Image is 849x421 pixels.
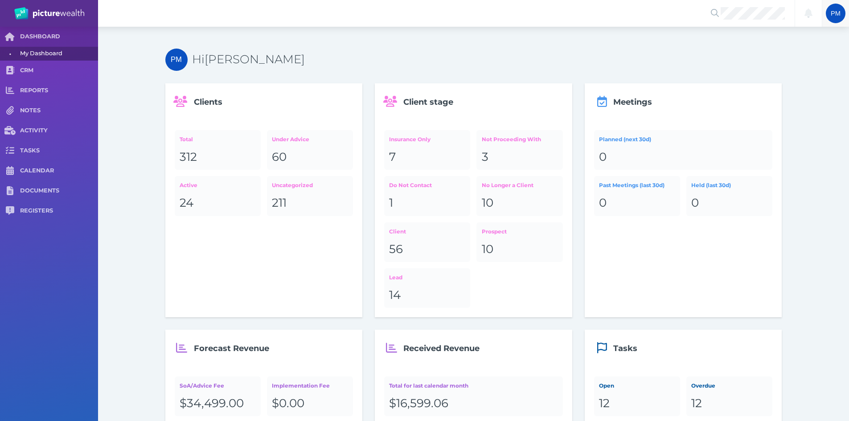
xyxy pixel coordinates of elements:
[482,242,558,257] div: 10
[482,136,541,143] span: Not Proceeding With
[272,196,348,211] div: 211
[272,136,309,143] span: Under Advice
[20,87,98,94] span: REPORTS
[180,396,256,411] div: $34,499.00
[389,182,432,188] span: Do Not Contact
[599,196,675,211] div: 0
[180,196,256,211] div: 24
[20,127,98,135] span: ACTIVITY
[599,396,675,411] div: 12
[267,130,353,170] a: Under Advice60
[20,33,98,41] span: DASHBOARD
[613,343,637,353] span: Tasks
[272,182,313,188] span: Uncategorized
[272,382,330,389] span: Implementation Fee
[272,150,348,165] div: 60
[20,107,98,114] span: NOTES
[389,150,465,165] div: 7
[180,150,256,165] div: 312
[594,176,680,216] a: Past Meetings (last 30d)0
[403,97,453,107] span: Client stage
[20,67,98,74] span: CRM
[482,196,558,211] div: 10
[831,10,841,17] span: PM
[20,167,98,175] span: CALENDAR
[20,207,98,215] span: REGISTERS
[599,382,614,389] span: Open
[691,182,731,188] span: Held (last 30d)
[14,7,84,20] img: PW
[165,49,188,71] div: Peter McDonald
[482,228,507,235] span: Prospect
[691,196,767,211] div: 0
[175,176,261,216] a: Active24
[599,150,767,165] div: 0
[389,274,402,281] span: Lead
[384,376,563,416] a: Total for last calendar month$16,599.06
[389,288,465,303] div: 14
[599,136,651,143] span: Planned (next 30d)
[389,382,468,389] span: Total for last calendar month
[272,396,348,411] div: $0.00
[691,396,767,411] div: 12
[389,242,465,257] div: 56
[403,343,480,353] span: Received Revenue
[389,196,465,211] div: 1
[180,182,197,188] span: Active
[599,182,664,188] span: Past Meetings (last 30d)
[691,382,715,389] span: Overdue
[686,176,772,216] a: Held (last 30d)0
[826,4,845,23] div: Peter McDonald
[180,382,224,389] span: SoA/Advice Fee
[180,136,193,143] span: Total
[175,130,261,170] a: Total312
[20,47,95,61] span: My Dashboard
[389,396,558,411] div: $16,599.06
[482,150,558,165] div: 3
[171,55,182,64] span: PM
[613,97,652,107] span: Meetings
[389,136,431,143] span: Insurance Only
[482,182,533,188] span: No Longer a Client
[192,52,782,67] h3: Hi [PERSON_NAME]
[20,187,98,195] span: DOCUMENTS
[389,228,406,235] span: Client
[194,97,222,107] span: Clients
[594,130,773,170] a: Planned (next 30d)0
[194,343,269,353] span: Forecast Revenue
[20,147,98,155] span: TASKS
